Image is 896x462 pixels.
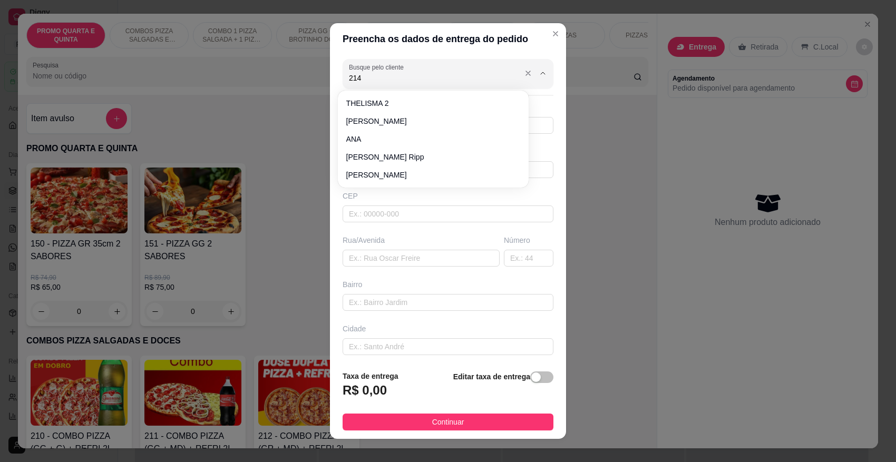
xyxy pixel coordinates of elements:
span: [PERSON_NAME] [346,116,510,126]
ul: Suggestions [342,95,525,183]
span: [PERSON_NAME] Ripp [346,152,510,162]
div: CEP [343,191,553,201]
span: THELISMA 2 [346,98,510,109]
h3: R$ 0,00 [343,382,387,399]
header: Preencha os dados de entrega do pedido [330,23,566,55]
strong: Editar taxa de entrega [453,372,530,381]
input: Busque pelo cliente [349,73,518,83]
div: Bairro [343,279,553,290]
input: Ex.: Rua Oscar Freire [343,250,500,267]
span: [PERSON_NAME] [346,170,510,180]
span: Continuar [432,416,464,428]
button: Show suggestions [520,65,537,82]
div: Rua/Avenida [343,235,500,245]
input: Ex.: 00000-000 [343,205,553,222]
button: Show suggestions [534,65,551,82]
label: Busque pelo cliente [349,63,407,72]
div: Suggestions [340,93,527,185]
input: Ex.: Santo André [343,338,553,355]
div: Número [504,235,553,245]
div: Cidade [343,323,553,334]
span: ANA [346,134,510,144]
input: Ex.: Bairro Jardim [343,294,553,311]
strong: Taxa de entrega [343,372,398,380]
button: Close [547,25,564,42]
input: Ex.: 44 [504,250,553,267]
